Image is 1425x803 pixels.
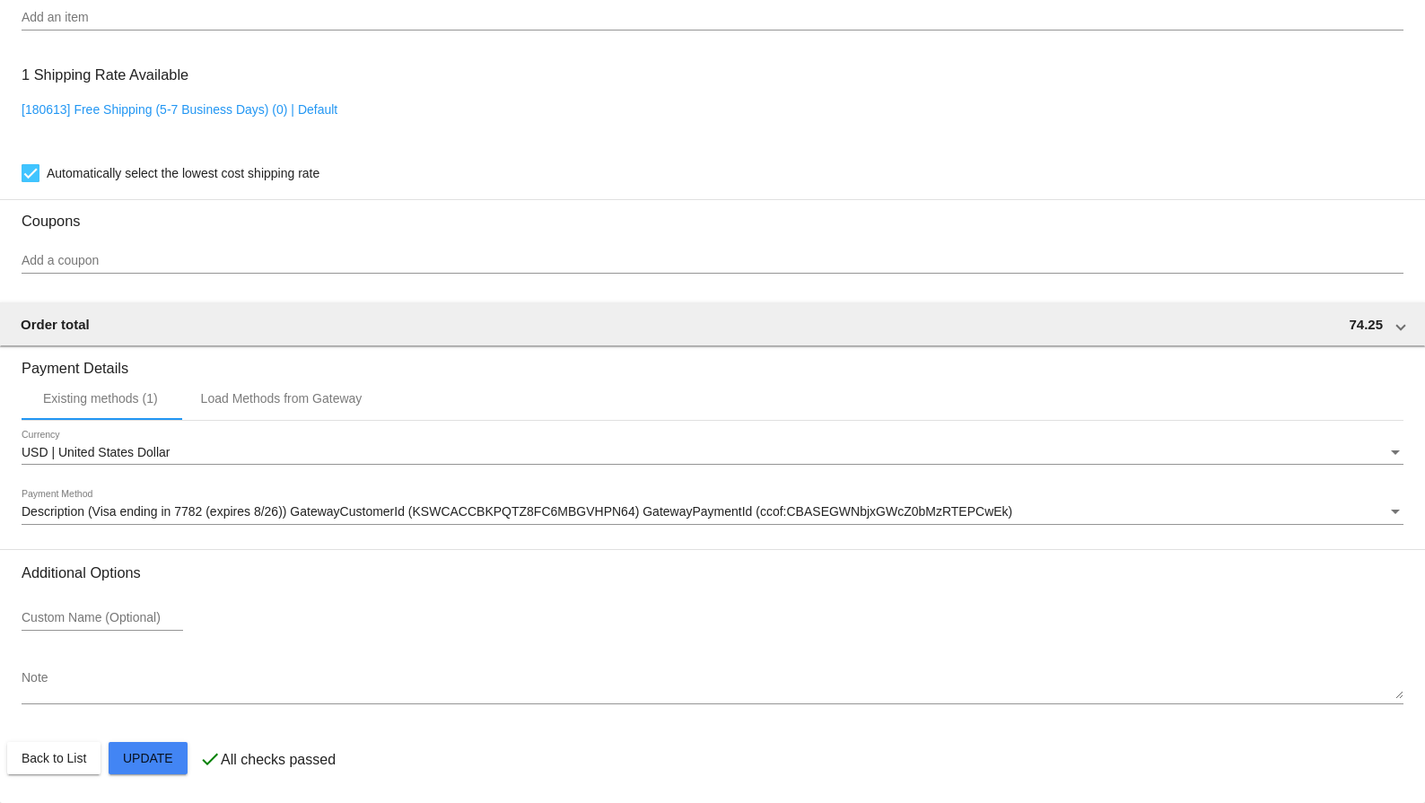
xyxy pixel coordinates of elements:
h3: Additional Options [22,564,1403,581]
span: 74.25 [1349,317,1383,332]
span: Description (Visa ending in 7782 (expires 8/26)) GatewayCustomerId (KSWCACCBKPQTZ8FC6MBGVHPN64) G... [22,504,1012,519]
input: Custom Name (Optional) [22,611,183,625]
button: Update [109,742,188,774]
span: USD | United States Dollar [22,445,170,459]
p: All checks passed [221,752,336,768]
h3: 1 Shipping Rate Available [22,56,188,94]
input: Add a coupon [22,254,1403,268]
span: Update [123,751,173,765]
a: [180613] Free Shipping (5-7 Business Days) (0) | Default [22,102,337,117]
button: Back to List [7,742,101,774]
div: Existing methods (1) [43,391,158,406]
h3: Payment Details [22,346,1403,377]
mat-icon: check [199,748,221,770]
div: Load Methods from Gateway [201,391,363,406]
span: Back to List [22,751,86,765]
h3: Coupons [22,199,1403,230]
mat-select: Payment Method [22,505,1403,519]
input: Add an item [22,11,1403,25]
mat-select: Currency [22,446,1403,460]
span: Automatically select the lowest cost shipping rate [47,162,319,184]
span: Order total [21,317,90,332]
